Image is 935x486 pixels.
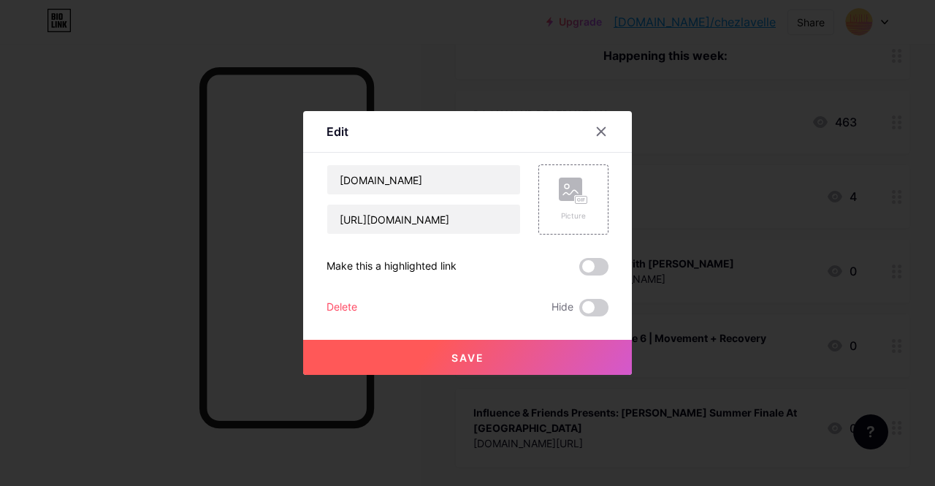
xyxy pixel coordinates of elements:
[327,258,457,276] div: Make this a highlighted link
[559,210,588,221] div: Picture
[303,340,632,375] button: Save
[327,123,348,140] div: Edit
[451,352,484,364] span: Save
[327,299,357,316] div: Delete
[327,205,520,234] input: URL
[327,165,520,194] input: Title
[552,299,573,316] span: Hide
